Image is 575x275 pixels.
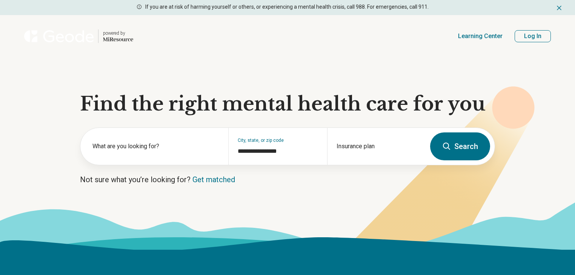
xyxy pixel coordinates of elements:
[145,3,429,11] p: If you are at risk of harming yourself or others, or experiencing a mental health crisis, call 98...
[555,3,563,12] button: Dismiss
[80,174,495,185] p: Not sure what you’re looking for?
[24,24,133,48] a: Home page
[430,132,490,160] button: Search
[80,93,495,115] h1: Find the right mental health care for you
[192,175,235,184] a: Get matched
[458,32,503,41] a: Learning Center
[103,30,133,36] p: powered by
[515,30,551,42] button: Log In
[92,142,219,151] label: What are you looking for?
